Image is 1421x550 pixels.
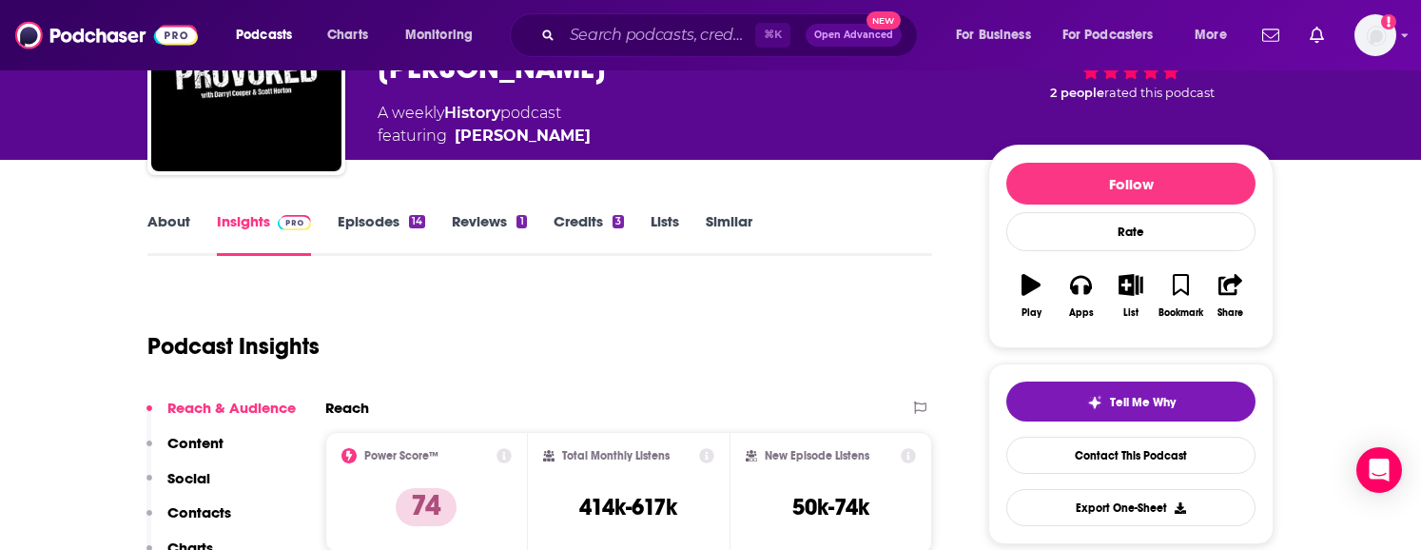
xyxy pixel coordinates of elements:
[217,212,311,256] a: InsightsPodchaser Pro
[1022,307,1041,319] div: Play
[444,104,500,122] a: History
[1195,22,1227,49] span: More
[364,449,438,462] h2: Power Score™
[1006,489,1256,526] button: Export One-Sheet
[706,212,752,256] a: Similar
[1354,14,1396,56] img: User Profile
[405,22,473,49] span: Monitoring
[147,332,320,361] h1: Podcast Insights
[325,399,369,417] h2: Reach
[1006,163,1256,205] button: Follow
[455,125,591,147] a: Scott Horton
[806,24,902,47] button: Open AdvancedNew
[814,30,893,40] span: Open Advanced
[146,399,296,434] button: Reach & Audience
[1006,212,1256,251] div: Rate
[15,17,198,53] img: Podchaser - Follow, Share and Rate Podcasts
[1381,14,1396,29] svg: Add a profile image
[392,20,497,50] button: open menu
[528,13,936,57] div: Search podcasts, credits, & more...
[1110,395,1176,410] span: Tell Me Why
[378,125,591,147] span: featuring
[516,215,526,228] div: 1
[1206,262,1256,330] button: Share
[562,449,670,462] h2: Total Monthly Listens
[1006,262,1056,330] button: Play
[223,20,317,50] button: open menu
[1062,22,1154,49] span: For Podcasters
[396,488,457,526] p: 74
[1006,382,1256,422] button: tell me why sparkleTell Me Why
[1050,20,1181,50] button: open menu
[1217,307,1243,319] div: Share
[1156,262,1205,330] button: Bookmark
[562,20,755,50] input: Search podcasts, credits, & more...
[409,215,425,228] div: 14
[236,22,292,49] span: Podcasts
[452,212,526,256] a: Reviews1
[579,493,677,521] h3: 414k-617k
[167,399,296,417] p: Reach & Audience
[765,449,869,462] h2: New Episode Listens
[1158,307,1203,319] div: Bookmark
[792,493,869,521] h3: 50k-74k
[1056,262,1105,330] button: Apps
[167,503,231,521] p: Contacts
[1104,86,1215,100] span: rated this podcast
[315,20,380,50] a: Charts
[147,212,190,256] a: About
[146,469,210,504] button: Social
[1106,262,1156,330] button: List
[146,434,224,469] button: Content
[1354,14,1396,56] span: Logged in as evankrask
[1356,447,1402,493] div: Open Intercom Messenger
[327,22,368,49] span: Charts
[167,434,224,452] p: Content
[613,215,624,228] div: 3
[755,23,790,48] span: ⌘ K
[1050,86,1104,100] span: 2 people
[1302,19,1332,51] a: Show notifications dropdown
[554,212,624,256] a: Credits3
[378,102,591,147] div: A weekly podcast
[1006,437,1256,474] a: Contact This Podcast
[278,215,311,230] img: Podchaser Pro
[866,11,901,29] span: New
[167,469,210,487] p: Social
[1087,395,1102,410] img: tell me why sparkle
[1069,307,1094,319] div: Apps
[1255,19,1287,51] a: Show notifications dropdown
[651,212,679,256] a: Lists
[956,22,1031,49] span: For Business
[1354,14,1396,56] button: Show profile menu
[338,212,425,256] a: Episodes14
[943,20,1055,50] button: open menu
[1123,307,1139,319] div: List
[146,503,231,539] button: Contacts
[1181,20,1251,50] button: open menu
